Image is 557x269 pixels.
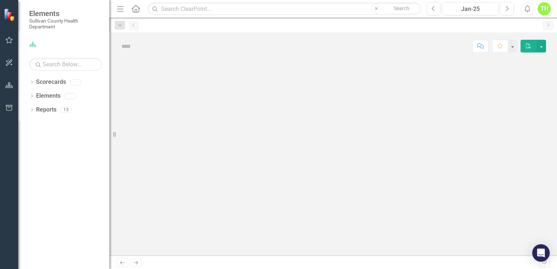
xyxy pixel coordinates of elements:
[36,92,61,100] a: Elements
[120,40,132,52] img: Not Defined
[445,5,496,13] div: Jan-25
[394,5,409,11] span: Search
[148,3,421,15] input: Search ClearPoint...
[29,9,102,18] span: Elements
[538,2,551,15] button: TH
[4,8,16,21] img: ClearPoint Strategy
[383,4,420,14] button: Search
[36,106,57,114] a: Reports
[29,58,102,71] input: Search Below...
[29,18,102,30] small: Sullivan County Health Department
[443,2,498,15] button: Jan-25
[60,107,72,113] div: 13
[532,244,550,262] div: Open Intercom Messenger
[36,78,66,86] a: Scorecards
